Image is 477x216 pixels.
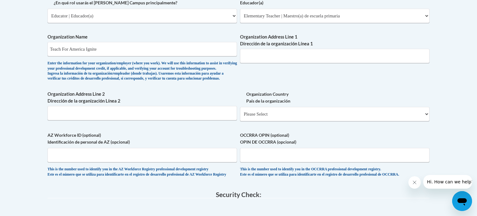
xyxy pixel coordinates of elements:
div: This is the number used to identify you in the AZ Workforce Registry professional development reg... [48,167,237,177]
iframe: Close message [408,176,421,189]
iframe: Message from company [423,175,472,189]
div: Enter the information for your organization/employer (where you work). We will use this informati... [48,61,237,81]
label: Organization Address Line 1 Dirección de la organización Línea 1 [240,34,429,47]
input: Metadata input [48,106,237,120]
label: Organization Name [48,34,237,40]
input: Metadata input [240,49,429,63]
label: Organization Country País de la organización [240,91,429,104]
input: Metadata input [48,42,237,56]
label: OCCRRA OPIN (optional) OPIN DE OCCRRA (opcional) [240,132,429,145]
label: AZ Workforce ID (optional) Identificación de personal de AZ (opcional) [48,132,237,145]
div: This is the number used to identify you in the OCCRRA professional development registry. Este es ... [240,167,429,177]
iframe: Button to launch messaging window [452,191,472,211]
span: Security Check: [216,191,261,198]
span: Hi. How can we help? [4,4,50,9]
label: Organization Address Line 2 Dirección de la organización Línea 2 [48,91,237,104]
